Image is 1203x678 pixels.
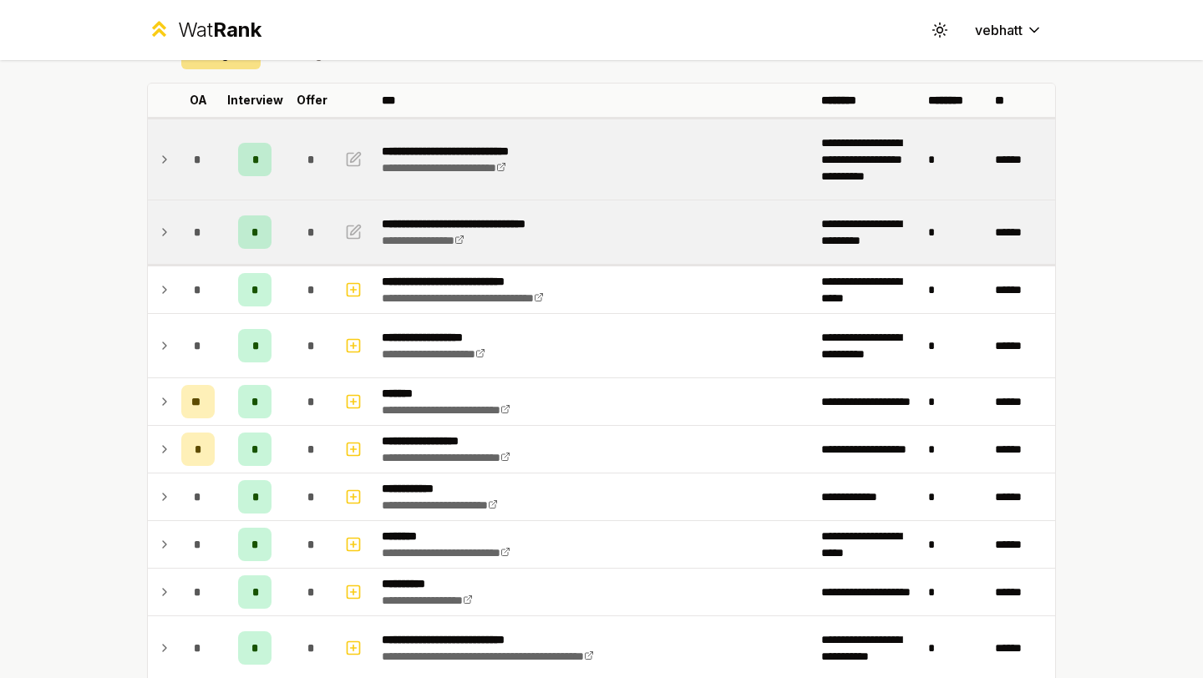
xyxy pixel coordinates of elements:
a: WatRank [147,17,261,43]
p: OA [190,92,207,109]
p: Offer [297,92,327,109]
button: vebhatt [962,15,1056,45]
span: Rank [213,18,261,42]
span: vebhatt [975,20,1023,40]
div: Wat [178,17,261,43]
p: Interview [227,92,283,109]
